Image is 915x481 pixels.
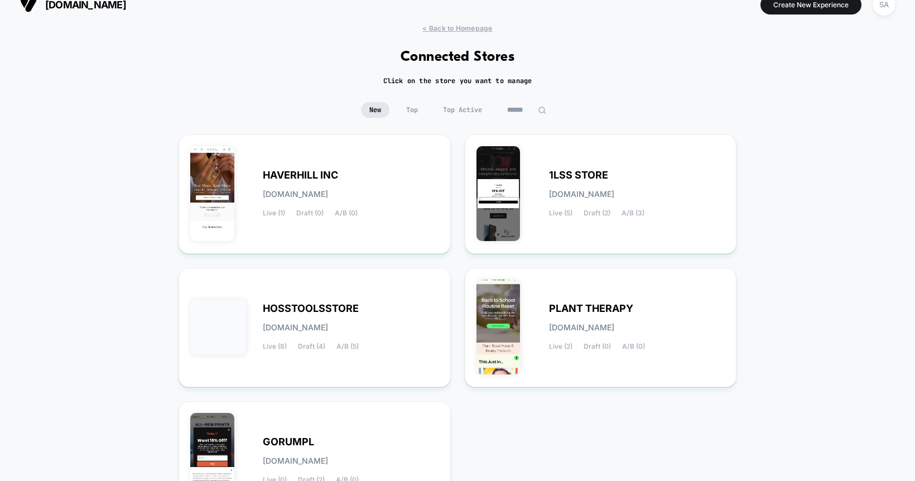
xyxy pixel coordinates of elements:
[361,102,389,118] span: New
[336,343,359,350] span: A/B (5)
[263,343,287,350] span: Live (8)
[190,146,234,241] img: HAVERHILL_INC
[190,299,246,355] img: HOSSTOOLSSTORE
[298,343,325,350] span: Draft (4)
[476,280,521,374] img: PLANT_THERAPY
[398,102,426,118] span: Top
[335,209,358,217] span: A/B (0)
[401,49,515,65] h1: Connected Stores
[476,146,521,241] img: 1LSS_STORE
[263,209,285,217] span: Live (1)
[263,190,328,198] span: [DOMAIN_NAME]
[263,438,314,446] span: GORUMPL
[549,171,608,179] span: 1LSS STORE
[584,343,611,350] span: Draft (0)
[263,305,359,312] span: HOSSTOOLSSTORE
[549,209,572,217] span: Live (5)
[538,106,546,114] img: edit
[263,457,328,465] span: [DOMAIN_NAME]
[549,343,572,350] span: Live (2)
[263,171,338,179] span: HAVERHILL INC
[549,190,614,198] span: [DOMAIN_NAME]
[422,24,492,32] span: < Back to Homepage
[435,102,490,118] span: Top Active
[622,209,644,217] span: A/B (3)
[622,343,645,350] span: A/B (0)
[263,324,328,331] span: [DOMAIN_NAME]
[584,209,610,217] span: Draft (2)
[383,76,532,85] h2: Click on the store you want to manage
[549,305,633,312] span: PLANT THERAPY
[296,209,324,217] span: Draft (0)
[549,324,614,331] span: [DOMAIN_NAME]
